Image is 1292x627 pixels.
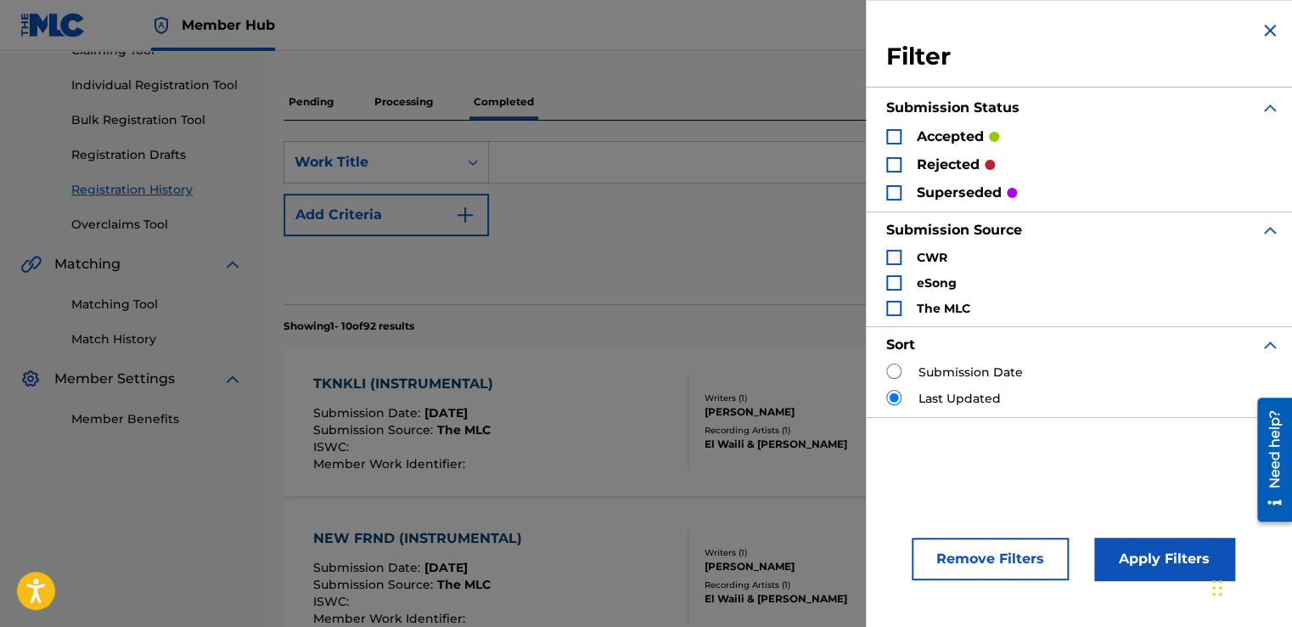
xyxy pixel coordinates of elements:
[1260,20,1280,41] img: close
[151,15,171,36] img: Top Rightsholder
[705,404,923,420] div: [PERSON_NAME]
[71,296,243,313] a: Matching Tool
[1260,220,1280,240] img: expand
[1244,392,1292,528] iframe: Resource Center
[437,422,491,438] span: The MLC
[705,559,923,574] div: [PERSON_NAME]
[918,390,1001,408] label: Last Updated
[455,205,475,225] img: 9d2ae6d4665cec9f34b9.svg
[313,577,437,592] span: Submission Source :
[369,84,438,120] p: Processing
[437,577,491,592] span: The MLC
[20,369,41,389] img: Member Settings
[313,422,437,438] span: Submission Source :
[313,611,469,626] span: Member Work Identifier :
[886,222,1022,238] strong: Submission Source
[917,250,947,265] strong: CWR
[313,560,424,575] span: Submission Date :
[1094,538,1234,580] button: Apply Filters
[284,319,414,334] p: Showing 1 - 10 of 92 results
[1260,335,1280,355] img: expand
[71,76,243,94] a: Individual Registration Tool
[295,152,447,172] div: Work Title
[313,456,469,472] span: Member Work Identifier :
[917,183,1002,203] p: superseded
[918,364,1023,381] label: Submission Date
[71,146,243,164] a: Registration Drafts
[912,538,1069,580] button: Remove Filters
[71,216,243,234] a: Overclaims Tool
[222,369,243,389] img: expand
[284,141,1272,304] form: Search Form
[886,99,1020,116] strong: Submission Status
[705,437,923,452] div: El Waili & [PERSON_NAME]
[886,336,915,353] strong: Sort
[182,15,275,35] span: Member Hub
[1260,98,1280,118] img: expand
[284,194,489,236] button: Add Criteria
[222,254,243,274] img: expand
[917,127,984,147] p: accepted
[917,301,970,316] strong: The MLC
[424,405,468,421] span: [DATE]
[886,42,1280,72] h3: Filter
[917,155,980,175] p: rejected
[313,439,353,455] span: ISWC :
[469,84,539,120] p: Completed
[1207,545,1292,627] iframe: Chat Widget
[705,546,923,559] div: Writers ( 1 )
[71,181,243,199] a: Registration History
[313,594,353,609] span: ISWC :
[917,275,957,291] strong: eSong
[284,347,1272,496] a: TKNKLI (INSTRUMENTAL)Submission Date:[DATE]Submission Source:The MLCISWC:Member Work Identifier:W...
[1212,562,1222,613] div: Drag
[54,369,175,389] span: Member Settings
[20,254,42,274] img: Matching
[705,424,923,437] div: Recording Artists ( 1 )
[284,84,339,120] p: Pending
[705,579,923,591] div: Recording Artists ( 1 )
[71,410,243,428] a: Member Benefits
[705,392,923,404] div: Writers ( 1 )
[20,13,86,37] img: MLC Logo
[313,405,424,421] span: Submission Date :
[71,330,243,348] a: Match History
[424,560,468,575] span: [DATE]
[54,254,121,274] span: Matching
[313,528,531,549] div: NEW FRND (INSTRUMENTAL)
[313,374,502,394] div: TKNKLI (INSTRUMENTAL)
[705,591,923,607] div: El Waili & [PERSON_NAME]
[71,111,243,129] a: Bulk Registration Tool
